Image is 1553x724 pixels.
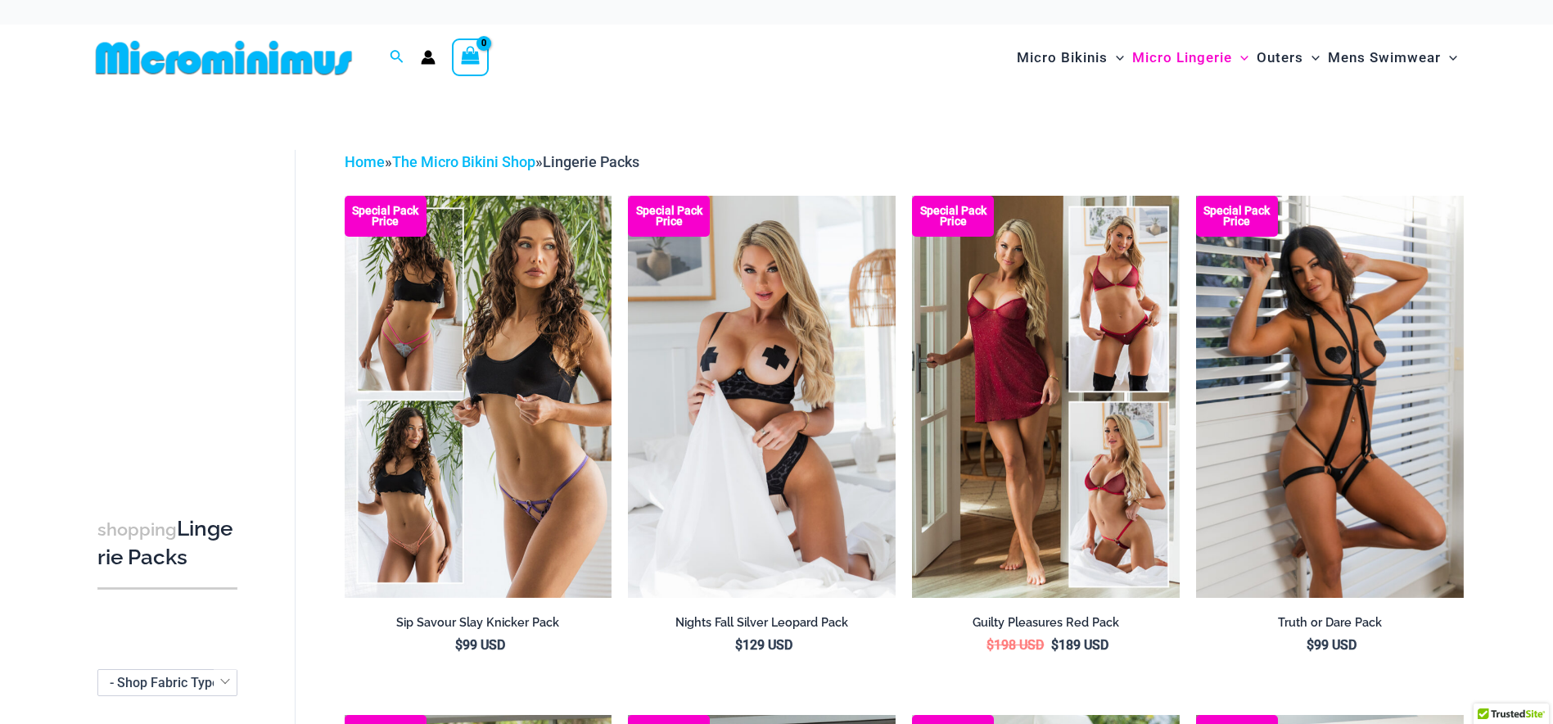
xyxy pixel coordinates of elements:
[628,615,896,631] h2: Nights Fall Silver Leopard Pack
[1051,637,1059,653] span: $
[628,615,896,636] a: Nights Fall Silver Leopard Pack
[986,637,994,653] span: $
[628,196,896,597] img: Nights Fall Silver Leopard 1036 Bra 6046 Thong 09v2
[345,615,612,636] a: Sip Savour Slay Knicker Pack
[345,153,385,170] a: Home
[97,137,245,464] iframe: TrustedSite Certified
[89,39,359,76] img: MM SHOP LOGO FLAT
[97,515,237,572] h3: Lingerie Packs
[1128,33,1253,83] a: Micro LingerieMenu ToggleMenu Toggle
[912,196,1180,597] a: Guilty Pleasures Red Collection Pack F Guilty Pleasures Red Collection Pack BGuilty Pleasures Red...
[1196,615,1464,636] a: Truth or Dare Pack
[628,206,710,227] b: Special Pack Price
[1132,37,1232,79] span: Micro Lingerie
[452,38,490,76] a: View Shopping Cart, empty
[345,615,612,631] h2: Sip Savour Slay Knicker Pack
[1324,33,1461,83] a: Mens SwimwearMenu ToggleMenu Toggle
[1307,637,1357,653] bdi: 99 USD
[1303,37,1320,79] span: Menu Toggle
[1196,615,1464,631] h2: Truth or Dare Pack
[1051,637,1108,653] bdi: 189 USD
[543,153,639,170] span: Lingerie Packs
[986,637,1044,653] bdi: 198 USD
[345,153,639,170] span: » »
[110,675,219,690] span: - Shop Fabric Type
[98,670,237,695] span: - Shop Fabric Type
[1196,196,1464,597] img: Truth or Dare Black 1905 Bodysuit 611 Micro 07
[735,637,792,653] bdi: 129 USD
[1441,37,1457,79] span: Menu Toggle
[912,196,1180,597] img: Guilty Pleasures Red Collection Pack F
[1257,37,1303,79] span: Outers
[97,669,237,696] span: - Shop Fabric Type
[1108,37,1124,79] span: Menu Toggle
[390,48,404,68] a: Search icon link
[421,50,436,65] a: Account icon link
[345,196,612,597] img: Collection Pack (9)
[1232,37,1248,79] span: Menu Toggle
[628,196,896,597] a: Nights Fall Silver Leopard 1036 Bra 6046 Thong 09v2 Nights Fall Silver Leopard 1036 Bra 6046 Thon...
[345,206,427,227] b: Special Pack Price
[1196,206,1278,227] b: Special Pack Price
[455,637,505,653] bdi: 99 USD
[392,153,535,170] a: The Micro Bikini Shop
[1328,37,1441,79] span: Mens Swimwear
[97,519,177,540] span: shopping
[1253,33,1324,83] a: OutersMenu ToggleMenu Toggle
[1017,37,1108,79] span: Micro Bikinis
[735,637,743,653] span: $
[345,196,612,597] a: Collection Pack (9) Collection Pack b (5)Collection Pack b (5)
[912,206,994,227] b: Special Pack Price
[1013,33,1128,83] a: Micro BikinisMenu ToggleMenu Toggle
[1010,30,1465,85] nav: Site Navigation
[912,615,1180,631] h2: Guilty Pleasures Red Pack
[455,637,463,653] span: $
[912,615,1180,636] a: Guilty Pleasures Red Pack
[1196,196,1464,597] a: Truth or Dare Black 1905 Bodysuit 611 Micro 07 Truth or Dare Black 1905 Bodysuit 611 Micro 06Trut...
[1307,637,1314,653] span: $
